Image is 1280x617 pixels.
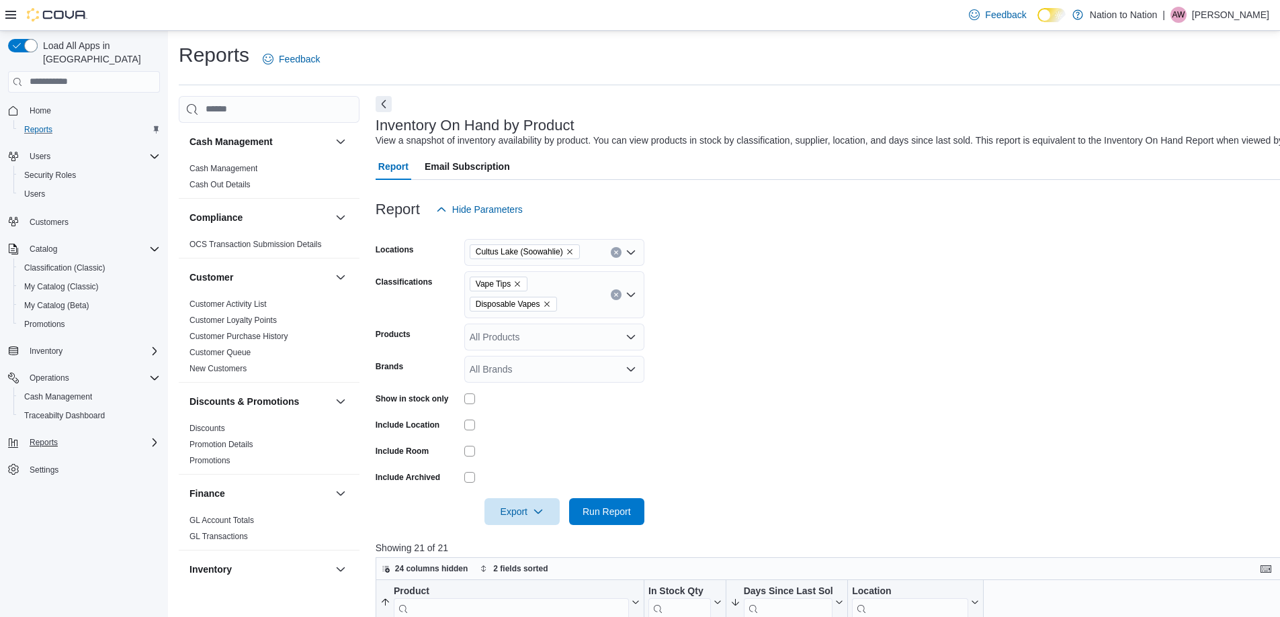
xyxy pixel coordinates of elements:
span: Customers [30,217,69,228]
span: Email Subscription [425,153,510,180]
span: Export [493,498,552,525]
button: Remove Cultus Lake (Soowahlie) from selection in this group [566,248,574,256]
span: Cultus Lake (Soowahlie) [470,244,580,259]
button: Operations [24,370,75,386]
span: Reports [19,122,160,138]
span: Settings [24,461,160,478]
label: Classifications [376,277,433,287]
span: Reports [24,124,52,135]
h3: Cash Management [189,135,273,148]
div: Compliance [179,236,359,258]
a: My Catalog (Beta) [19,297,95,314]
span: Discounts [189,423,225,434]
button: Reports [24,434,63,450]
h3: Customer [189,271,233,284]
a: Promotions [19,316,71,332]
span: Vape Tips [470,277,527,291]
button: Open list of options [626,247,636,258]
button: Cash Management [189,135,330,148]
span: Classification (Classic) [19,260,160,276]
button: Users [3,147,165,166]
span: Promotion Details [189,439,253,450]
a: Cash Out Details [189,180,251,189]
nav: Complex example [8,95,160,514]
span: Feedback [985,8,1026,21]
button: Customers [3,211,165,231]
div: Location [852,585,968,598]
div: Cash Management [179,160,359,198]
span: My Catalog (Classic) [19,279,160,295]
a: Settings [24,462,64,478]
button: Traceabilty Dashboard [13,406,165,425]
button: My Catalog (Beta) [13,296,165,315]
span: Reports [30,437,58,448]
button: Customer [189,271,330,284]
a: Customer Activity List [189,299,267,309]
button: Catalog [3,240,165,258]
a: My Catalog (Classic) [19,279,104,295]
span: Feedback [279,52,320,66]
button: Export [484,498,560,525]
span: Classification (Classic) [24,263,105,273]
span: My Catalog (Beta) [19,297,160,314]
button: Reports [3,433,165,452]
div: In Stock Qty [648,585,711,598]
a: New Customers [189,364,247,373]
label: Locations [376,244,414,255]
a: Promotion Details [189,440,253,449]
span: 24 columns hidden [395,563,468,574]
span: OCS Transaction Submission Details [189,239,322,250]
p: Nation to Nation [1090,7,1157,23]
span: AW [1172,7,1185,23]
span: Users [30,151,50,162]
span: Promotions [24,319,65,330]
span: Cash Out Details [189,179,251,190]
button: Cash Management [333,134,349,150]
span: Customer Loyalty Points [189,315,277,326]
button: Catalog [24,241,62,257]
button: Inventory [189,563,330,576]
button: 2 fields sorted [474,561,553,577]
span: Security Roles [19,167,160,183]
button: Clear input [611,247,622,258]
span: Home [30,105,51,116]
span: Operations [30,373,69,383]
span: GL Transactions [189,531,248,542]
a: Feedback [964,1,1031,28]
button: Clear input [611,289,622,300]
div: Days Since Last Sold [743,585,833,598]
span: Traceabilty Dashboard [24,410,105,421]
button: Classification (Classic) [13,258,165,277]
a: Cash Management [19,389,97,405]
button: Keyboard shortcuts [1258,561,1274,577]
button: Hide Parameters [431,196,528,223]
button: Users [13,185,165,203]
span: Reports [24,434,160,450]
button: Users [24,148,56,164]
a: GL Account Totals [189,516,254,525]
span: Customer Purchase History [189,331,288,342]
a: Discounts [189,424,225,433]
button: Compliance [333,209,349,226]
span: Cash Management [24,391,92,402]
span: Customer Queue [189,347,251,358]
span: Run Report [583,505,631,518]
span: Traceabilty Dashboard [19,408,160,424]
span: GL Account Totals [189,515,254,526]
h3: Finance [189,487,225,500]
button: Open list of options [626,364,636,375]
label: Show in stock only [376,393,449,404]
h3: Report [376,201,420,218]
a: Home [24,103,56,119]
button: Discounts & Promotions [189,395,330,408]
span: Load All Apps in [GEOGRAPHIC_DATA] [38,39,160,66]
input: Dark Mode [1037,8,1066,22]
button: Run Report [569,498,644,525]
button: Reports [13,120,165,139]
div: Discounts & Promotions [179,420,359,474]
a: GL Transactions [189,532,248,541]
span: Dark Mode [1037,22,1038,23]
label: Brands [376,361,403,372]
span: Inventory [30,346,62,357]
button: Open list of options [626,332,636,342]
